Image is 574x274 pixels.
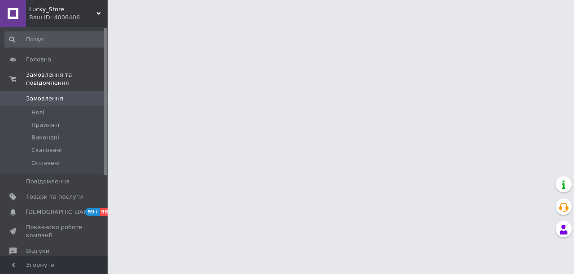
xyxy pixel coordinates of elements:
span: Нові [31,109,44,117]
span: Замовлення та повідомлення [26,71,108,87]
span: Оплачені [31,159,60,167]
span: Товари та послуги [26,193,83,201]
span: 99+ [85,208,100,216]
span: Виконані [31,134,59,142]
div: Ваш ID: 4008406 [29,13,108,22]
span: Показники роботи компанії [26,223,83,239]
span: 99+ [100,208,115,216]
span: Скасовані [31,146,62,154]
span: Lucky_Store [29,5,96,13]
input: Пошук [4,31,106,48]
span: [DEMOGRAPHIC_DATA] [26,208,92,216]
span: Прийняті [31,121,59,129]
span: Повідомлення [26,178,70,186]
span: Головна [26,56,51,64]
span: Замовлення [26,95,63,103]
span: Відгуки [26,247,49,255]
